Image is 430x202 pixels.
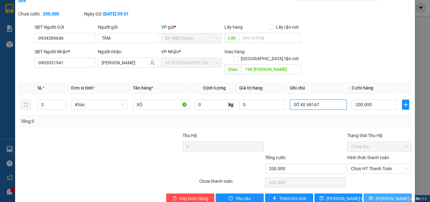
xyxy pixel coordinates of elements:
span: plus [272,196,277,201]
span: save [320,196,324,201]
div: Ngày GD: [84,10,149,17]
b: 200.000 [43,11,59,16]
span: Chọn HT Thanh Toán [351,164,408,173]
span: [PERSON_NAME] thay đổi [326,195,377,202]
span: Giao [224,64,241,74]
span: Thêm ĐH mới [279,195,306,202]
span: printer [369,196,373,201]
li: Cúc Tùng [3,3,91,15]
span: Hủy Đơn Hàng [179,195,208,202]
div: Trạng thái Thu Hộ [347,132,412,139]
li: VP BX Miền Đông [3,27,43,34]
span: Giá trị hàng [239,85,263,90]
span: BX Miền Đông [165,33,218,43]
span: plus [402,102,409,107]
span: Tên hàng [133,85,153,90]
span: exclamation-circle [229,196,233,201]
th: Ghi chú [287,82,349,94]
input: Dọc đường [241,64,301,74]
span: [GEOGRAPHIC_DATA] tận nơi [238,55,301,62]
div: VP gửi [161,24,222,31]
div: SĐT Người Gửi [35,24,95,31]
span: user-add [150,60,155,65]
div: Người nhận [98,48,159,55]
input: Dọc đường [239,33,301,43]
span: environment [3,35,8,39]
span: Cước hàng [352,85,373,90]
button: plus [402,100,409,110]
span: Lấy tận nơi [274,24,301,31]
b: 339 Đinh Bộ Lĩnh, P26 [3,35,33,47]
span: Đơn vị tính [71,85,95,90]
button: delete [21,100,31,110]
span: delete [173,196,177,201]
span: VP Nhận [161,49,179,54]
div: Chưa cước : [18,10,83,17]
span: Chưa thu [351,142,408,151]
label: Hình thức thanh toán [347,155,389,160]
b: [DATE] 09:31 [103,11,129,16]
span: Tổng cước [265,155,286,160]
span: Thu Hộ [183,133,197,138]
span: Định lượng [203,85,225,90]
span: VP Nha Trang xe Limousine [165,58,218,67]
input: VD: Bàn, Ghế [133,100,190,110]
div: Tổng: 3 [21,118,167,125]
span: Khác [75,100,124,109]
input: Ghi Chú [290,100,347,110]
span: Lấy hàng [224,25,243,30]
div: Người gửi [98,24,159,31]
span: SL [37,85,42,90]
div: SĐT Người Nhận [35,48,95,55]
span: Giao hàng [224,49,245,54]
li: VP BX Phía Nam [GEOGRAPHIC_DATA] [43,27,84,48]
span: Lấy [224,33,239,43]
div: Chưa thanh toán [199,178,264,189]
span: Yêu cầu [235,195,251,202]
span: [PERSON_NAME] và In [376,195,420,202]
span: kg [228,100,234,110]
